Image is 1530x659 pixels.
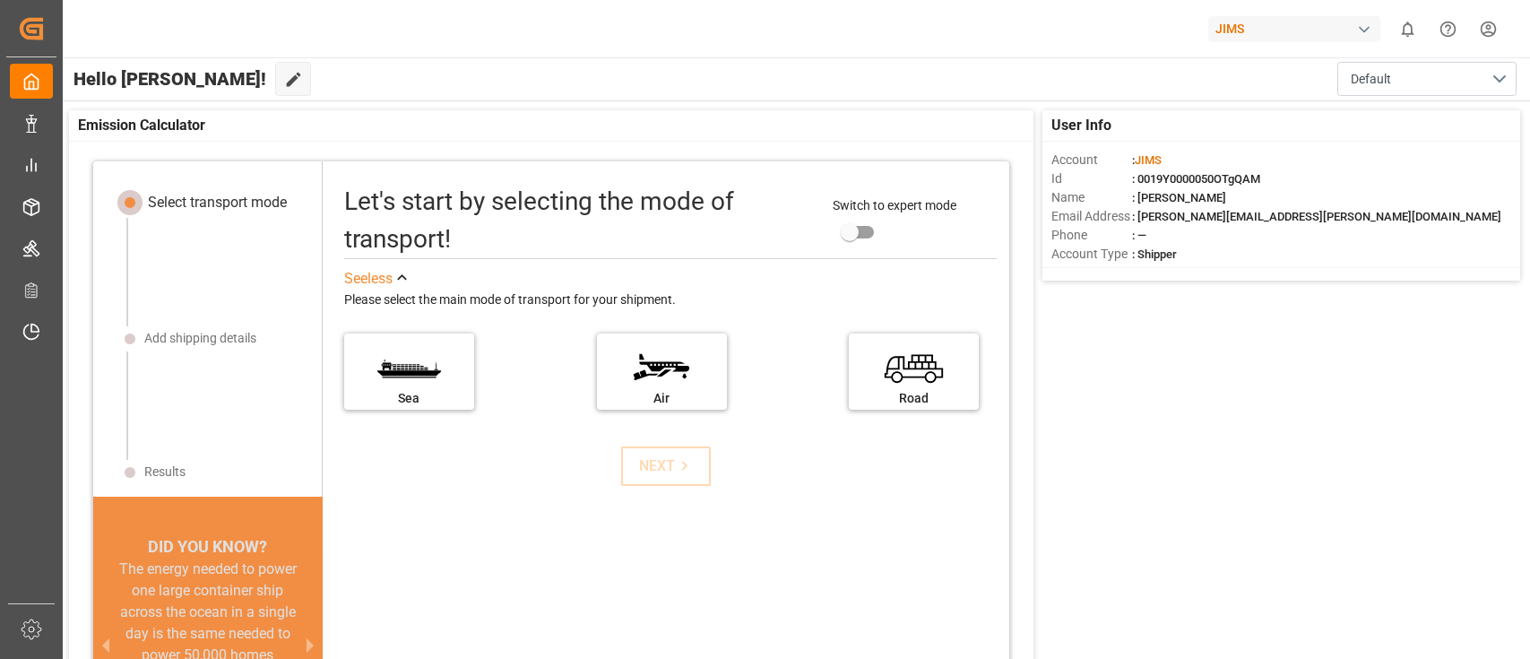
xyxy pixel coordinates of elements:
[1051,169,1132,188] span: Id
[344,183,815,258] div: Let's start by selecting the mode of transport!
[606,389,718,408] div: Air
[833,198,956,212] span: Switch to expert mode
[1132,210,1501,223] span: : [PERSON_NAME][EMAIL_ADDRESS][PERSON_NAME][DOMAIN_NAME]
[621,447,711,486] button: NEXT
[144,329,256,348] div: Add shipping details
[78,115,205,136] span: Emission Calculator
[1387,9,1428,49] button: show 0 new notifications
[73,62,266,96] span: Hello [PERSON_NAME]!
[93,534,323,559] div: DID YOU KNOW?
[1132,153,1162,167] span: :
[1132,229,1146,242] span: : —
[639,455,694,477] div: NEXT
[1132,191,1226,204] span: : [PERSON_NAME]
[344,268,393,290] div: See less
[1051,115,1111,136] span: User Info
[1351,70,1391,89] span: Default
[1132,172,1260,186] span: : 0019Y0000050OTgQAM
[148,192,287,213] div: Select transport mode
[344,290,998,311] div: Please select the main mode of transport for your shipment.
[1051,226,1132,245] span: Phone
[1051,188,1132,207] span: Name
[1337,62,1517,96] button: open menu
[1132,247,1177,261] span: : Shipper
[1051,207,1132,226] span: Email Address
[1135,153,1162,167] span: JIMS
[858,389,970,408] div: Road
[1051,151,1132,169] span: Account
[353,389,465,408] div: Sea
[1428,9,1468,49] button: Help Center
[1208,16,1380,42] div: JIMS
[1208,12,1387,46] button: JIMS
[1051,245,1132,264] span: Account Type
[144,463,186,481] div: Results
